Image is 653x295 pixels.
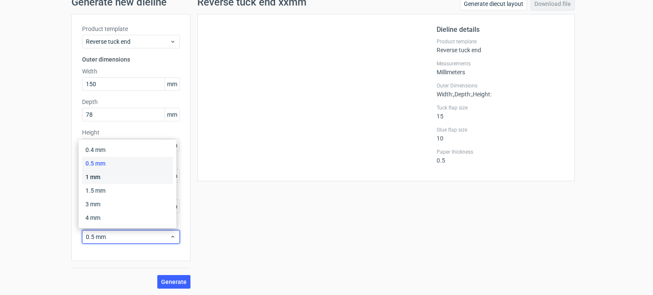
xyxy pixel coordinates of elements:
span: , Height : [471,91,491,98]
label: Width [82,67,180,76]
button: Generate [157,275,190,289]
span: Width : [437,91,453,98]
div: 0.4 mm [82,143,173,157]
span: mm [165,78,179,90]
label: Height [82,128,180,137]
h2: Dieline details [437,25,564,35]
label: Measurements [437,60,564,67]
div: 0.5 [437,149,564,164]
label: Product template [82,25,180,33]
span: 0.5 mm [86,233,170,241]
div: 15 [437,104,564,120]
div: Reverse tuck end [437,38,564,53]
div: Millimeters [437,60,564,76]
label: Paper thickness [437,149,564,155]
label: Tuck flap size [437,104,564,111]
div: 0.5 mm [82,157,173,170]
div: 3 mm [82,197,173,211]
div: 10 [437,126,564,142]
label: Outer Dimensions [437,82,564,89]
span: , Depth : [453,91,471,98]
span: mm [165,139,179,152]
div: 4 mm [82,211,173,225]
label: Glue flap size [437,126,564,133]
label: Product template [437,38,564,45]
div: 1.5 mm [82,184,173,197]
div: 1 mm [82,170,173,184]
h3: Outer dimensions [82,55,180,64]
label: Depth [82,98,180,106]
span: Reverse tuck end [86,37,170,46]
span: mm [165,108,179,121]
span: Generate [161,279,187,285]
